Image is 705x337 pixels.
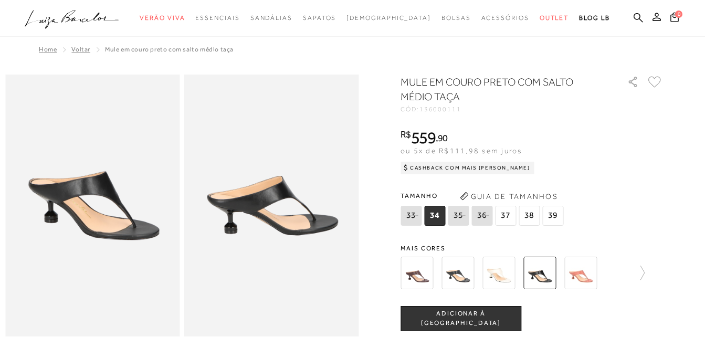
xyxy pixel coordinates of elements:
[667,12,682,26] button: 0
[481,14,529,22] span: Acessórios
[564,257,597,289] img: MULE EM COURO ROSA COM SALTO MÉDIO TAÇA
[401,106,611,112] div: CÓD:
[401,162,534,174] div: Cashback com Mais [PERSON_NAME]
[540,8,569,28] a: noSubCategoriesText
[441,257,474,289] img: MULE EM COURO CROCO PRETO E SALTO MÉDIO TAÇA
[471,206,492,226] span: 36
[140,14,185,22] span: Verão Viva
[401,245,663,251] span: Mais cores
[140,8,185,28] a: noSubCategoriesText
[401,188,566,204] span: Tamanho
[411,128,436,147] span: 559
[71,46,90,53] a: Voltar
[579,8,609,28] a: BLOG LB
[448,206,469,226] span: 35
[542,206,563,226] span: 39
[456,188,561,205] button: Guia de Tamanhos
[401,146,522,155] span: ou 5x de R$111,98 sem juros
[441,8,471,28] a: noSubCategoriesText
[195,8,239,28] a: noSubCategoriesText
[401,257,433,289] img: MULE EM COURO CAFÉ COM SALTO MÉDIO TAÇA
[675,10,682,18] span: 0
[250,8,292,28] a: noSubCategoriesText
[519,206,540,226] span: 38
[401,206,422,226] span: 33
[303,14,336,22] span: Sapatos
[401,75,597,104] h1: MULE EM COURO PRETO COM SALTO MÉDIO TAÇA
[5,75,180,336] img: image
[523,257,556,289] img: MULE EM COURO PRETO COM SALTO MÉDIO TAÇA
[250,14,292,22] span: Sandálias
[540,14,569,22] span: Outlet
[481,8,529,28] a: noSubCategoriesText
[184,75,359,336] img: image
[579,14,609,22] span: BLOG LB
[303,8,336,28] a: noSubCategoriesText
[495,206,516,226] span: 37
[438,132,448,143] span: 90
[482,257,515,289] img: MULE EM COURO OFF WHITE COM SALTO MÉDIO TAÇA
[346,8,431,28] a: noSubCategoriesText
[436,133,448,143] i: ,
[105,46,234,53] span: MULE EM COURO PRETO COM SALTO MÉDIO TAÇA
[441,14,471,22] span: Bolsas
[424,206,445,226] span: 34
[195,14,239,22] span: Essenciais
[39,46,57,53] a: Home
[401,130,411,139] i: R$
[346,14,431,22] span: [DEMOGRAPHIC_DATA]
[419,106,461,113] span: 136000111
[401,306,521,331] button: ADICIONAR À [GEOGRAPHIC_DATA]
[401,309,521,328] span: ADICIONAR À [GEOGRAPHIC_DATA]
